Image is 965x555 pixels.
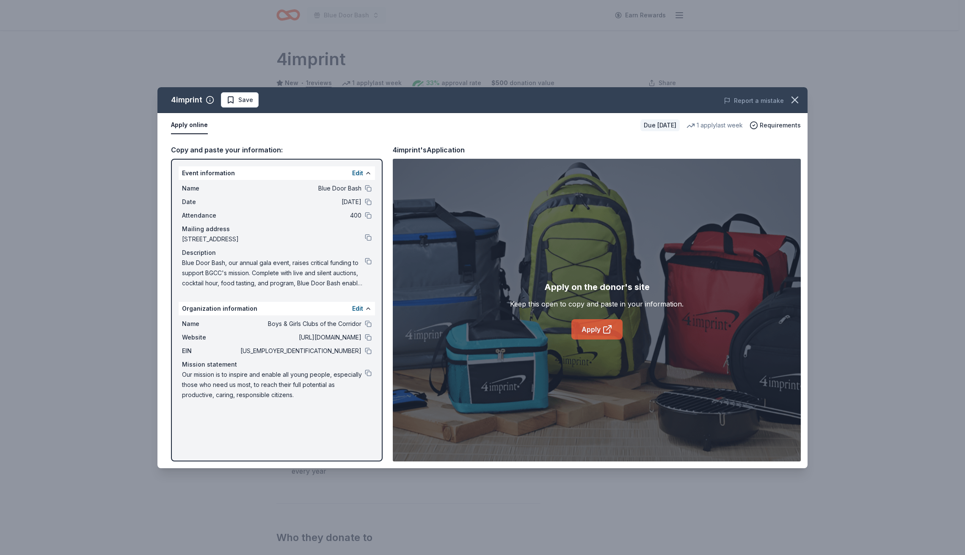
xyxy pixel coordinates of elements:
div: Mission statement [182,359,372,370]
div: Due [DATE] [640,119,680,131]
div: Mailing address [182,224,372,234]
button: Edit [352,168,363,178]
div: 4imprint's Application [393,144,465,155]
button: Report a mistake [724,96,784,106]
button: Save [221,92,259,108]
div: 1 apply last week [687,120,743,130]
div: Keep this open to copy and paste in your information. [510,299,684,309]
div: 4imprint [171,93,202,107]
span: Requirements [760,120,801,130]
div: Description [182,248,372,258]
span: [DATE] [239,197,361,207]
span: Name [182,183,239,193]
button: Requirements [750,120,801,130]
span: Blue Door Bash, our annual gala event, raises critical funding to support BGCC's mission. Complet... [182,258,365,288]
span: Date [182,197,239,207]
span: Website [182,332,239,342]
span: Save [238,95,253,105]
a: Apply [571,319,623,340]
span: EIN [182,346,239,356]
div: Apply on the donor's site [544,280,650,294]
div: Organization information [179,302,375,315]
span: Boys & Girls Clubs of the Corridor [239,319,361,329]
span: [US_EMPLOYER_IDENTIFICATION_NUMBER] [239,346,361,356]
button: Edit [352,304,363,314]
span: Name [182,319,239,329]
span: [URL][DOMAIN_NAME] [239,332,361,342]
span: [STREET_ADDRESS] [182,234,365,244]
span: 400 [239,210,361,221]
span: Our mission is to inspire and enable all young people, especially those who need us most, to reac... [182,370,365,400]
div: Event information [179,166,375,180]
button: Apply online [171,116,208,134]
span: Attendance [182,210,239,221]
div: Copy and paste your information: [171,144,383,155]
span: Blue Door Bash [239,183,361,193]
